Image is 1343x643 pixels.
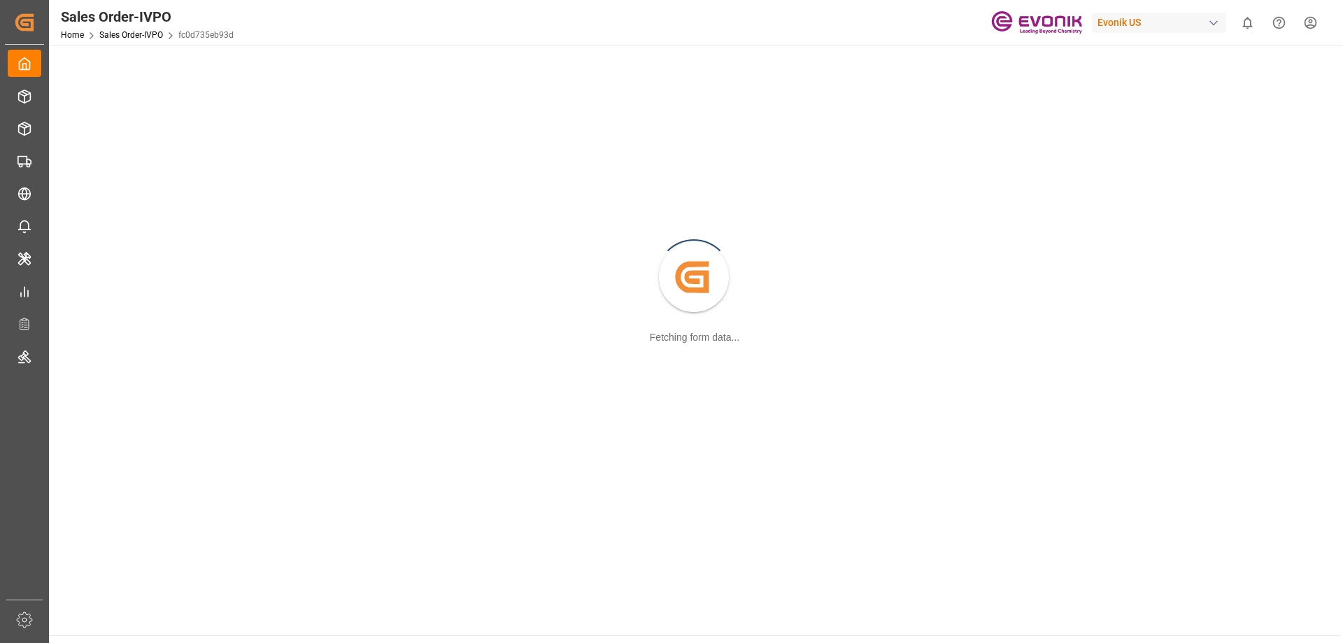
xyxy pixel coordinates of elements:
[650,330,739,345] div: Fetching form data...
[99,30,163,40] a: Sales Order-IVPO
[1232,7,1263,38] button: show 0 new notifications
[61,30,84,40] a: Home
[991,10,1082,35] img: Evonik-brand-mark-Deep-Purple-RGB.jpeg_1700498283.jpeg
[1092,9,1232,36] button: Evonik US
[1263,7,1295,38] button: Help Center
[61,6,234,27] div: Sales Order-IVPO
[1092,13,1226,33] div: Evonik US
